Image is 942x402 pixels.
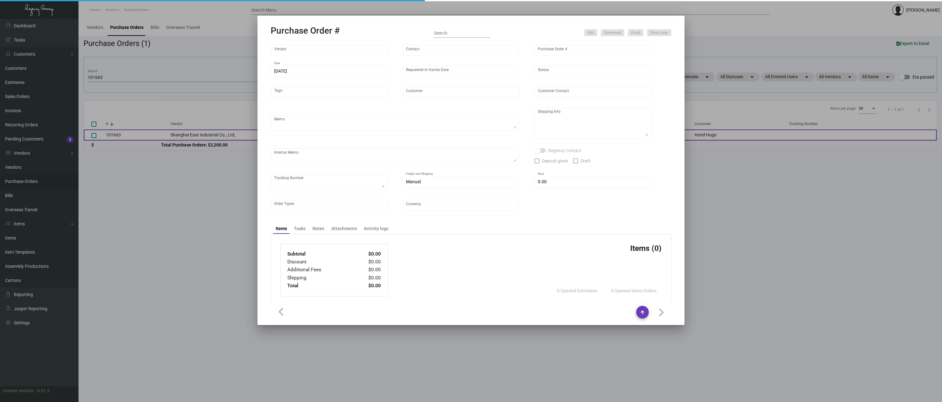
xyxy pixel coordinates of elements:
td: Additional Fees [287,266,355,274]
span: Draft [581,157,591,165]
button: Email [628,29,643,36]
td: Discount [287,258,355,266]
button: Download [601,29,624,36]
div: Activity logs [364,225,388,232]
button: 0 Opened Estimates [552,285,602,296]
td: $0.00 [355,266,381,274]
td: $0.00 [355,282,381,290]
div: Attachments [331,225,357,232]
h2: Purchase Order # [271,25,340,36]
div: Items [276,225,287,232]
span: Regency Contact [548,147,582,154]
span: 0 Opened Estimates [557,288,597,293]
td: $0.00 [355,274,381,282]
td: $0.00 [355,250,381,258]
span: 0 Opened Sales Orders [611,288,657,293]
span: Edit [587,30,594,36]
td: Shipping [287,274,355,282]
div: 0.51.2 [37,388,50,394]
div: Current version: [3,388,35,394]
td: $0.00 [355,258,381,266]
button: 0 Opened Sales Orders [606,285,662,296]
button: Edit [584,29,597,36]
div: Tasks [294,225,306,232]
button: Direct ship [647,29,671,36]
span: Download [604,30,621,36]
div: Notes [312,225,324,232]
h3: Items (0) [630,244,662,253]
span: Direct ship [650,30,668,36]
span: Deposit given [542,157,568,165]
td: Subtotal [287,250,355,258]
span: Email [631,30,640,36]
td: Total [287,282,355,290]
span: Manual [406,179,421,184]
